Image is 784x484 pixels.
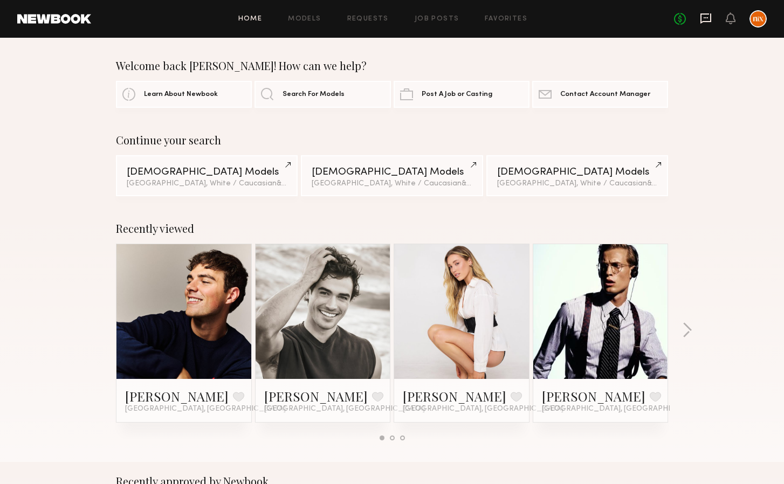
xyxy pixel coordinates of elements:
[542,405,703,413] span: [GEOGRAPHIC_DATA], [GEOGRAPHIC_DATA]
[647,180,693,187] span: & 1 other filter
[116,155,298,196] a: [DEMOGRAPHIC_DATA] Models[GEOGRAPHIC_DATA], White / Caucasian&2other filters
[485,16,527,23] a: Favorites
[462,180,513,187] span: & 2 other filter s
[394,81,529,108] a: Post A Job or Casting
[422,91,492,98] span: Post A Job or Casting
[238,16,263,23] a: Home
[264,388,368,405] a: [PERSON_NAME]
[277,180,328,187] span: & 2 other filter s
[415,16,459,23] a: Job Posts
[127,180,287,188] div: [GEOGRAPHIC_DATA], White / Caucasian
[497,180,657,188] div: [GEOGRAPHIC_DATA], White / Caucasian
[116,81,252,108] a: Learn About Newbook
[283,91,345,98] span: Search For Models
[301,155,483,196] a: [DEMOGRAPHIC_DATA] Models[GEOGRAPHIC_DATA], White / Caucasian&2other filters
[125,405,286,413] span: [GEOGRAPHIC_DATA], [GEOGRAPHIC_DATA]
[288,16,321,23] a: Models
[312,180,472,188] div: [GEOGRAPHIC_DATA], White / Caucasian
[560,91,650,98] span: Contact Account Manager
[497,167,657,177] div: [DEMOGRAPHIC_DATA] Models
[542,388,645,405] a: [PERSON_NAME]
[116,134,668,147] div: Continue your search
[347,16,389,23] a: Requests
[116,59,668,72] div: Welcome back [PERSON_NAME]! How can we help?
[144,91,218,98] span: Learn About Newbook
[486,155,668,196] a: [DEMOGRAPHIC_DATA] Models[GEOGRAPHIC_DATA], White / Caucasian&1other filter
[264,405,425,413] span: [GEOGRAPHIC_DATA], [GEOGRAPHIC_DATA]
[127,167,287,177] div: [DEMOGRAPHIC_DATA] Models
[403,388,506,405] a: [PERSON_NAME]
[255,81,390,108] a: Search For Models
[403,405,563,413] span: [GEOGRAPHIC_DATA], [GEOGRAPHIC_DATA]
[312,167,472,177] div: [DEMOGRAPHIC_DATA] Models
[125,388,229,405] a: [PERSON_NAME]
[116,222,668,235] div: Recently viewed
[532,81,668,108] a: Contact Account Manager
